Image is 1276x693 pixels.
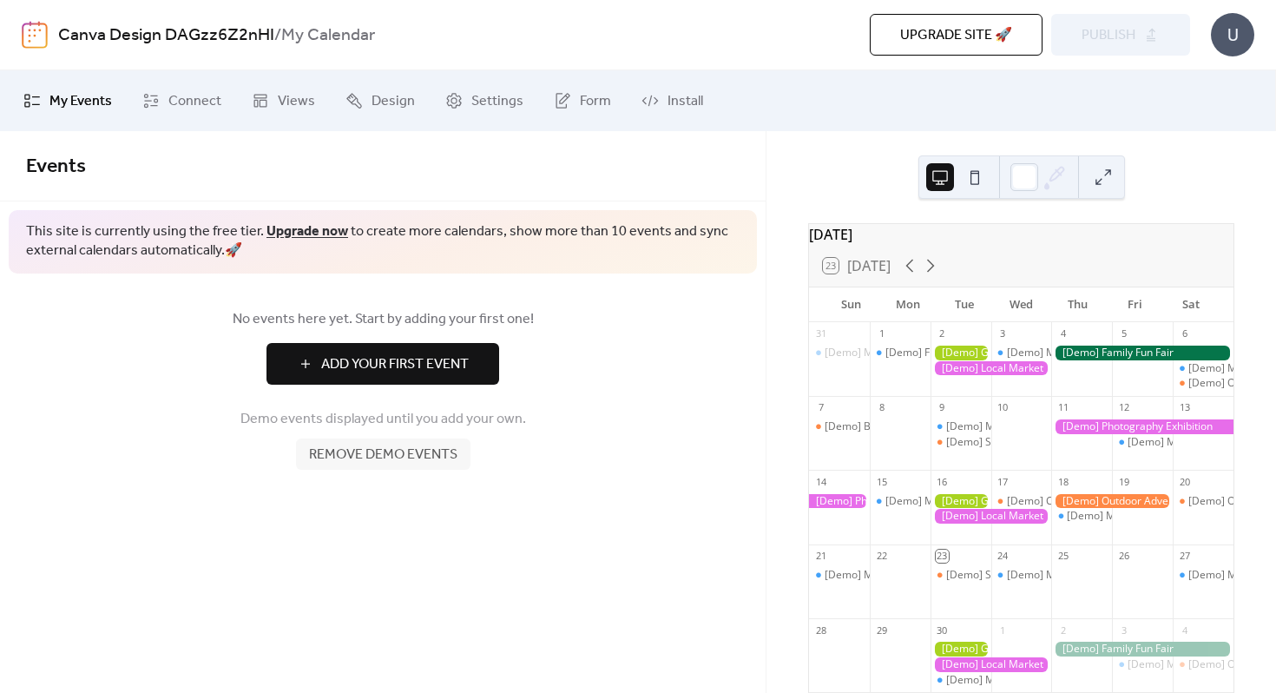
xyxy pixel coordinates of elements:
[993,287,1049,322] div: Wed
[875,475,888,488] div: 15
[26,148,86,186] span: Events
[332,77,428,124] a: Design
[936,327,949,340] div: 2
[1051,419,1233,434] div: [Demo] Photography Exhibition
[580,91,611,112] span: Form
[1007,568,1139,583] div: [Demo] Morning Yoga Bliss
[1178,327,1191,340] div: 6
[1211,13,1254,56] div: U
[281,19,375,52] b: My Calendar
[991,494,1052,509] div: [Demo] Culinary Cooking Class
[1173,568,1233,583] div: [Demo] Morning Yoga Bliss
[946,568,1076,583] div: [Demo] Seniors' Social Tea
[1051,346,1233,360] div: [Demo] Family Fun Fair
[946,673,1078,688] div: [Demo] Morning Yoga Bliss
[931,568,991,583] div: [Demo] Seniors' Social Tea
[885,346,1010,360] div: [Demo] Fitness Bootcamp
[1128,435,1260,450] div: [Demo] Morning Yoga Bliss
[936,550,949,563] div: 23
[372,91,415,112] span: Design
[931,346,991,360] div: [Demo] Gardening Workshop
[996,401,1010,414] div: 10
[541,77,624,124] a: Form
[814,401,827,414] div: 7
[1067,509,1199,524] div: [Demo] Morning Yoga Bliss
[814,475,827,488] div: 14
[814,624,827,637] div: 28
[10,77,125,124] a: My Events
[991,568,1052,583] div: [Demo] Morning Yoga Bliss
[1178,475,1191,488] div: 20
[991,346,1052,360] div: [Demo] Morning Yoga Bliss
[809,494,870,509] div: [Demo] Photography Exhibition
[1051,494,1173,509] div: [Demo] Outdoor Adventure Day
[931,361,1052,376] div: [Demo] Local Market
[809,568,870,583] div: [Demo] Morning Yoga Bliss
[26,222,740,261] span: This site is currently using the free tier. to create more calendars, show more than 10 events an...
[936,401,949,414] div: 9
[900,25,1012,46] span: Upgrade site 🚀
[875,550,888,563] div: 22
[823,287,879,322] div: Sun
[1128,657,1260,672] div: [Demo] Morning Yoga Bliss
[875,327,888,340] div: 1
[996,550,1010,563] div: 24
[825,419,964,434] div: [Demo] Book Club Gathering
[1056,327,1069,340] div: 4
[875,401,888,414] div: 8
[931,494,991,509] div: [Demo] Gardening Workshop
[1117,401,1130,414] div: 12
[936,475,949,488] div: 16
[885,494,1017,509] div: [Demo] Morning Yoga Bliss
[814,550,827,563] div: 21
[1178,401,1191,414] div: 13
[296,439,470,470] button: Remove demo events
[931,657,1052,672] div: [Demo] Local Market
[1173,376,1233,391] div: [Demo] Open Mic Night
[814,327,827,340] div: 31
[936,624,949,637] div: 30
[870,14,1043,56] button: Upgrade site 🚀
[1117,624,1130,637] div: 3
[1007,494,1156,509] div: [Demo] Culinary Cooking Class
[809,224,1233,245] div: [DATE]
[1056,401,1069,414] div: 11
[931,435,991,450] div: [Demo] Seniors' Social Tea
[870,346,931,360] div: [Demo] Fitness Bootcamp
[825,568,957,583] div: [Demo] Morning Yoga Bliss
[1112,657,1173,672] div: [Demo] Morning Yoga Bliss
[809,346,870,360] div: [Demo] Morning Yoga Bliss
[931,509,1052,524] div: [Demo] Local Market
[1112,435,1173,450] div: [Demo] Morning Yoga Bliss
[168,91,221,112] span: Connect
[809,419,870,434] div: [Demo] Book Club Gathering
[129,77,234,124] a: Connect
[278,91,315,112] span: Views
[1178,550,1191,563] div: 27
[1106,287,1162,322] div: Fri
[996,475,1010,488] div: 17
[996,624,1010,637] div: 1
[1007,346,1139,360] div: [Demo] Morning Yoga Bliss
[946,435,1076,450] div: [Demo] Seniors' Social Tea
[432,77,536,124] a: Settings
[266,343,499,385] button: Add Your First Event
[1117,550,1130,563] div: 26
[239,77,328,124] a: Views
[49,91,112,112] span: My Events
[931,419,991,434] div: [Demo] Morning Yoga Bliss
[996,327,1010,340] div: 3
[1117,475,1130,488] div: 19
[870,494,931,509] div: [Demo] Morning Yoga Bliss
[875,624,888,637] div: 29
[931,673,991,688] div: [Demo] Morning Yoga Bliss
[321,354,469,375] span: Add Your First Event
[274,19,281,52] b: /
[26,309,740,330] span: No events here yet. Start by adding your first one!
[1117,327,1130,340] div: 5
[1056,550,1069,563] div: 25
[1173,657,1233,672] div: [Demo] Open Mic Night
[937,287,993,322] div: Tue
[879,287,936,322] div: Mon
[946,419,1078,434] div: [Demo] Morning Yoga Bliss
